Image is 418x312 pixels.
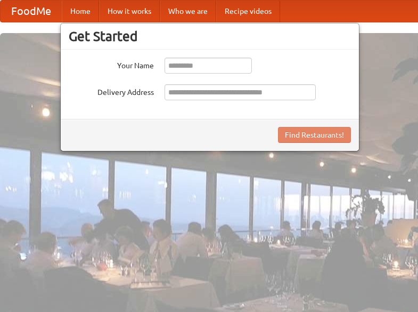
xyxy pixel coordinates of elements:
[160,1,216,22] a: Who we are
[62,1,99,22] a: Home
[278,127,351,143] button: Find Restaurants!
[216,1,280,22] a: Recipe videos
[69,28,351,44] h3: Get Started
[99,1,160,22] a: How it works
[69,84,154,98] label: Delivery Address
[1,1,62,22] a: FoodMe
[69,58,154,71] label: Your Name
